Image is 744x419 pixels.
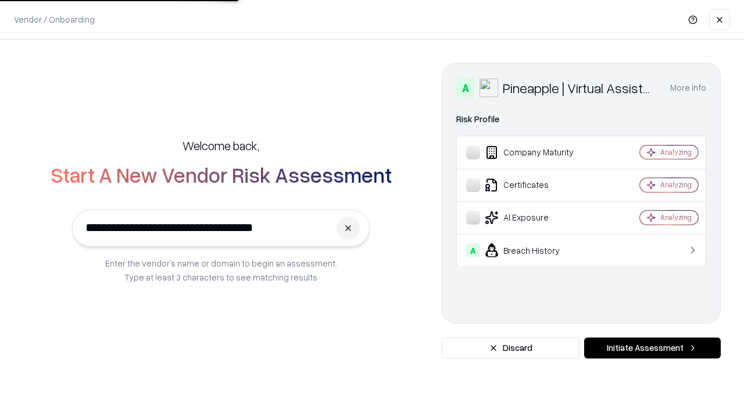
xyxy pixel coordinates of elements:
[183,137,259,154] h5: Welcome back,
[442,338,580,358] button: Discard
[51,163,392,186] h2: Start A New Vendor Risk Assessment
[466,178,605,192] div: Certificates
[466,243,480,257] div: A
[660,147,692,157] div: Analyzing
[466,145,605,159] div: Company Maturity
[466,243,605,257] div: Breach History
[456,112,706,126] div: Risk Profile
[660,212,692,222] div: Analyzing
[466,211,605,225] div: AI Exposure
[503,79,656,97] div: Pineapple | Virtual Assistant Agency
[660,180,692,190] div: Analyzing
[14,13,95,26] p: Vendor / Onboarding
[670,77,706,98] button: More info
[456,79,475,97] div: A
[584,338,721,358] button: Initiate Assessment
[480,79,498,97] img: Pineapple | Virtual Assistant Agency
[105,256,337,284] p: Enter the vendor’s name or domain to begin an assessment. Type at least 3 characters to see match...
